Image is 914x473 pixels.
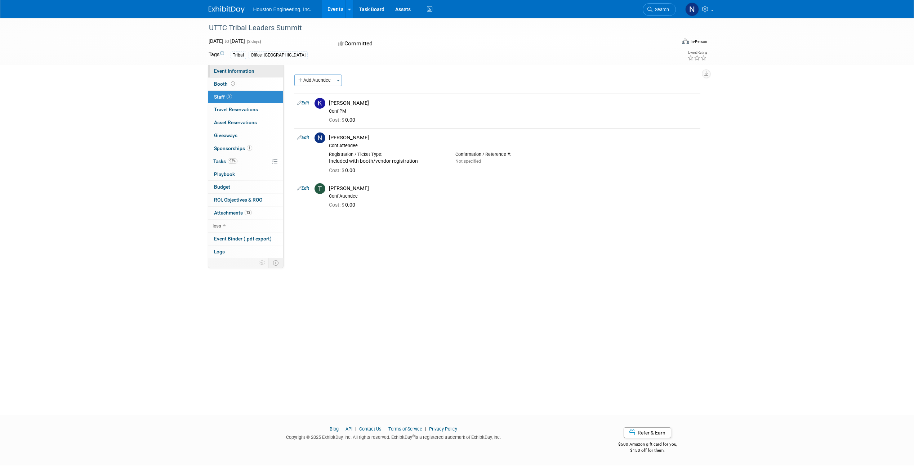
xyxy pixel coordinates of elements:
[329,185,697,192] div: [PERSON_NAME]
[245,210,252,215] span: 13
[315,183,325,194] img: T.jpg
[223,38,230,44] span: to
[652,7,669,12] span: Search
[209,6,245,13] img: ExhibitDay
[330,426,339,432] a: Blog
[231,51,246,59] div: Tribal
[633,37,708,48] div: Event Format
[214,107,258,112] span: Travel Reservations
[214,94,232,100] span: Staff
[209,432,579,441] div: Copyright © 2025 ExhibitDay, Inc. All rights reserved. ExhibitDay is a registered trademark of Ex...
[329,152,445,157] div: Registration / Ticket Type:
[227,94,232,99] span: 3
[256,258,269,267] td: Personalize Event Tab Strip
[359,426,382,432] a: Contact Us
[429,426,457,432] a: Privacy Policy
[329,202,345,208] span: Cost: $
[423,426,428,432] span: |
[589,437,706,453] div: $500 Amazon gift card for you,
[589,447,706,454] div: $150 off for them.
[353,426,358,432] span: |
[229,81,236,86] span: Booth not reserved yet
[329,117,345,123] span: Cost: $
[213,223,221,229] span: less
[208,116,283,129] a: Asset Reservations
[214,120,257,125] span: Asset Reservations
[329,158,445,165] div: Included with booth/vendor registration
[643,3,676,16] a: Search
[208,91,283,103] a: Staff3
[206,22,665,35] div: UTTC Tribal Leaders Summit
[682,39,689,44] img: Format-Inperson.png
[412,434,415,438] sup: ®
[685,3,699,16] img: Naomi Disrud
[208,65,283,77] a: Event Information
[208,168,283,181] a: Playbook
[249,51,308,59] div: Office: [GEOGRAPHIC_DATA]
[209,38,245,44] span: [DATE] [DATE]
[329,100,697,107] div: [PERSON_NAME]
[329,202,358,208] span: 0.00
[329,134,697,141] div: [PERSON_NAME]
[228,158,237,164] span: 92%
[208,245,283,258] a: Logs
[690,39,707,44] div: In-Person
[329,117,358,123] span: 0.00
[455,152,571,157] div: Confirmation / Reference #:
[209,51,224,59] td: Tags
[246,39,261,44] span: (2 days)
[214,81,236,87] span: Booth
[208,207,283,219] a: Attachments13
[214,132,237,138] span: Giveaways
[315,132,325,143] img: N.jpg
[253,6,311,12] span: Houston Engineering, Inc.
[208,78,283,90] a: Booth
[340,426,344,432] span: |
[624,427,671,438] a: Refer & Earn
[294,75,335,86] button: Add Attendee
[329,167,345,173] span: Cost: $
[214,249,225,254] span: Logs
[208,155,283,168] a: Tasks92%
[214,145,252,151] span: Sponsorships
[208,233,283,245] a: Event Binder (.pdf export)
[297,100,309,105] a: Edit
[315,98,325,109] img: K.jpg
[687,51,707,54] div: Event Rating
[214,184,230,190] span: Budget
[214,68,254,74] span: Event Information
[208,129,283,142] a: Giveaways
[329,193,697,199] div: Conf Attendee
[208,103,283,116] a: Travel Reservations
[345,426,352,432] a: API
[455,159,481,164] span: Not specified
[208,181,283,193] a: Budget
[329,143,697,149] div: Conf Attendee
[268,258,283,267] td: Toggle Event Tabs
[329,167,358,173] span: 0.00
[247,145,252,151] span: 1
[297,186,309,191] a: Edit
[208,220,283,232] a: less
[383,426,387,432] span: |
[208,194,283,206] a: ROI, Objectives & ROO
[214,171,235,177] span: Playbook
[388,426,422,432] a: Terms of Service
[214,210,252,216] span: Attachments
[214,236,272,242] span: Event Binder (.pdf export)
[329,108,697,114] div: Conf PM
[336,37,495,50] div: Committed
[297,135,309,140] a: Edit
[214,197,262,203] span: ROI, Objectives & ROO
[208,142,283,155] a: Sponsorships1
[213,158,237,164] span: Tasks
